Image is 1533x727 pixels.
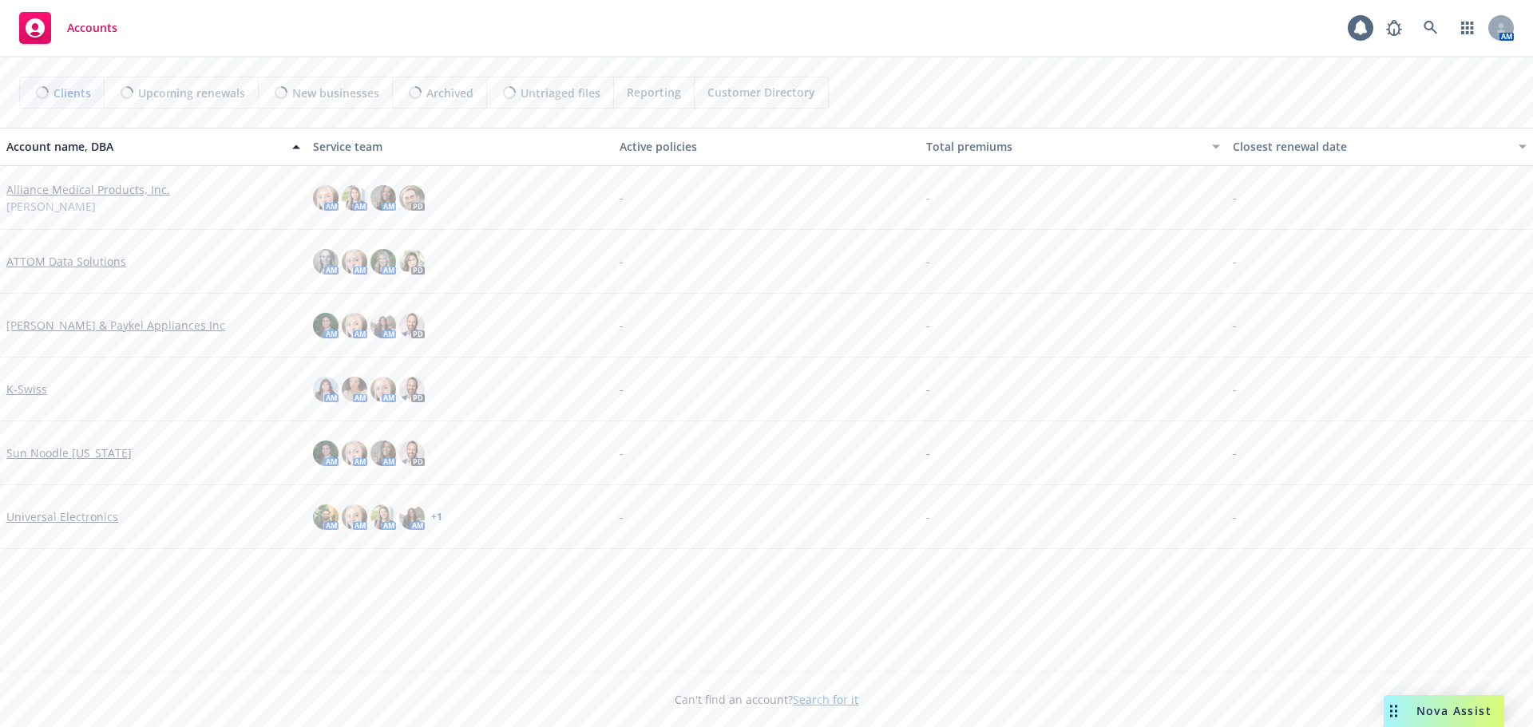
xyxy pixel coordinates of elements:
div: Total premiums [926,140,1202,153]
img: photo [342,249,367,275]
div: Active policies [620,140,913,153]
button: Total premiums [920,128,1226,166]
div: Closest renewal date [1233,140,1509,153]
img: photo [313,313,339,338]
img: photo [342,377,367,402]
span: - [620,444,624,461]
a: Switch app [1452,12,1483,44]
a: Alliance Medical Products, Inc. [6,181,170,198]
img: photo [370,313,396,338]
a: Accounts [13,6,124,50]
a: Search [1415,12,1447,44]
img: photo [342,313,367,338]
img: photo [313,504,339,530]
span: New businesses [292,85,379,101]
img: photo [313,185,339,211]
span: - [620,253,624,270]
img: photo [370,504,396,530]
span: - [1233,189,1237,206]
span: Clients [53,85,91,101]
span: - [926,381,930,397]
img: photo [399,441,425,466]
img: photo [370,441,396,466]
button: Service team [307,128,613,166]
a: [PERSON_NAME] & Paykel Appliances Inc [6,317,225,334]
span: - [620,508,624,525]
img: photo [370,377,396,402]
span: - [1233,444,1237,461]
span: Untriaged files [521,85,600,101]
span: Accounts [67,22,117,34]
span: Upcoming renewals [138,85,245,101]
a: Report a Bug [1378,12,1410,44]
img: photo [399,249,425,275]
span: - [926,317,930,334]
span: - [620,189,624,206]
a: Search for it [793,692,858,707]
img: photo [342,504,367,530]
button: Nova Assist [1384,695,1504,727]
span: Can't find an account? [675,691,858,708]
span: Archived [426,85,473,101]
span: - [926,253,930,270]
img: photo [313,441,339,466]
img: photo [313,249,339,275]
button: Active policies [613,128,920,166]
a: + 1 [431,512,442,522]
img: photo [399,377,425,402]
span: Customer Directory [707,84,815,101]
span: - [1233,381,1237,397]
span: - [926,189,930,206]
img: photo [399,185,425,211]
span: - [926,444,930,461]
div: Drag to move [1384,695,1404,727]
div: Account name, DBA [6,140,283,153]
span: - [1233,317,1237,334]
span: [PERSON_NAME] [6,198,96,215]
span: Nova Assist [1416,705,1491,717]
a: Universal Electronics [6,508,118,525]
span: - [620,317,624,334]
span: Reporting [627,84,681,101]
img: photo [342,441,367,466]
span: - [1233,508,1237,525]
img: photo [370,249,396,275]
a: Sun Noodle [US_STATE] [6,444,132,461]
img: photo [399,504,425,530]
img: photo [399,313,425,338]
span: - [620,381,624,397]
img: photo [342,185,367,211]
img: photo [313,377,339,402]
div: Service team [313,140,607,153]
span: - [1233,253,1237,270]
a: K-Swiss [6,381,47,397]
a: ATTOM Data Solutions [6,253,126,270]
img: photo [370,185,396,211]
span: - [926,508,930,525]
button: Closest renewal date [1226,128,1533,166]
